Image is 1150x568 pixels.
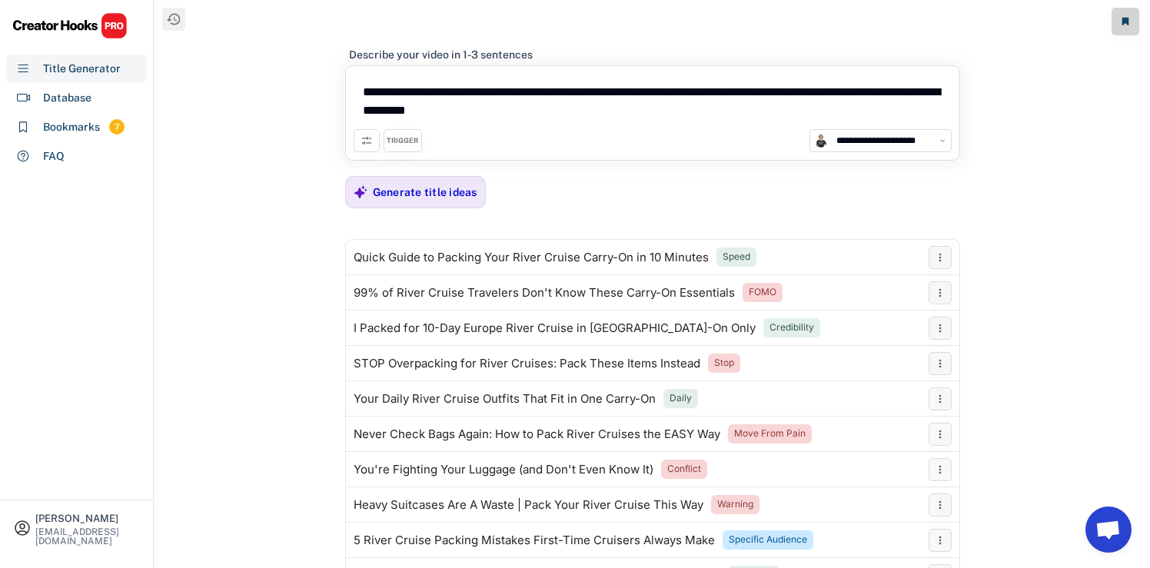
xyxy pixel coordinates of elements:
div: Specific Audience [729,533,807,546]
div: Warning [717,498,753,511]
div: 5 River Cruise Packing Mistakes First-Time Cruisers Always Make [354,534,715,546]
div: Credibility [769,321,814,334]
div: Heavy Suitcases Are A Waste | Pack Your River Cruise This Way [354,499,703,511]
div: 99% of River Cruise Travelers Don't Know These Carry-On Essentials [354,287,735,299]
div: Speed [723,251,750,264]
a: Open chat [1085,507,1132,553]
div: Daily [670,392,692,405]
div: Never Check Bags Again: How to Pack River Cruises the EASY Way [354,428,720,440]
div: FAQ [43,148,65,164]
div: You're Fighting Your Luggage (and Don't Even Know It) [354,463,653,476]
div: I Packed for 10-Day Europe River Cruise in [GEOGRAPHIC_DATA]-On Only [354,322,756,334]
div: Generate title ideas [373,185,477,199]
div: Your Daily River Cruise Outfits That Fit in One Carry-On [354,393,656,405]
div: Quick Guide to Packing Your River Cruise Carry-On in 10 Minutes [354,251,709,264]
div: TRIGGER [387,136,418,146]
div: Conflict [667,463,701,476]
div: Title Generator [43,61,121,77]
img: channels4_profile.jpg [814,134,828,148]
div: Bookmarks [43,119,100,135]
div: Move From Pain [734,427,806,440]
div: STOP Overpacking for River Cruises: Pack These Items Instead [354,357,700,370]
div: FOMO [749,286,776,299]
div: [EMAIL_ADDRESS][DOMAIN_NAME] [35,527,140,546]
img: CHPRO%20Logo.svg [12,12,128,39]
div: Describe your video in 1-3 sentences [349,48,533,61]
div: [PERSON_NAME] [35,513,140,523]
div: Database [43,90,91,106]
div: 7 [109,121,125,134]
div: Stop [714,357,734,370]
